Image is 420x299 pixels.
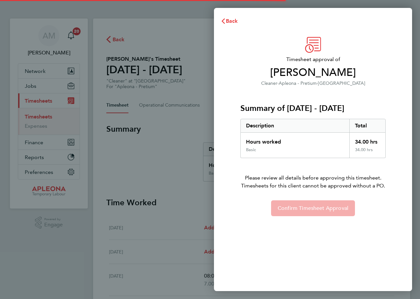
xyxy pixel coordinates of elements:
[317,81,318,86] span: ·
[318,81,365,86] span: [GEOGRAPHIC_DATA]
[279,81,317,86] span: Apleona - Pretium
[241,133,349,147] div: Hours worked
[214,15,245,28] button: Back
[277,81,279,86] span: ·
[226,18,238,24] span: Back
[240,103,386,114] h3: Summary of [DATE] - [DATE]
[232,158,394,190] p: Please review all details before approving this timesheet.
[261,81,277,86] span: Cleaner
[240,55,386,63] span: Timesheet approval of
[349,147,386,158] div: 34.00 hrs
[232,182,394,190] span: Timesheets for this client cannot be approved without a PO.
[240,119,386,158] div: Summary of 13 - 19 Sep 2025
[349,133,386,147] div: 34.00 hrs
[246,147,256,152] div: Basic
[349,119,386,132] div: Total
[241,119,349,132] div: Description
[240,66,386,79] span: [PERSON_NAME]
